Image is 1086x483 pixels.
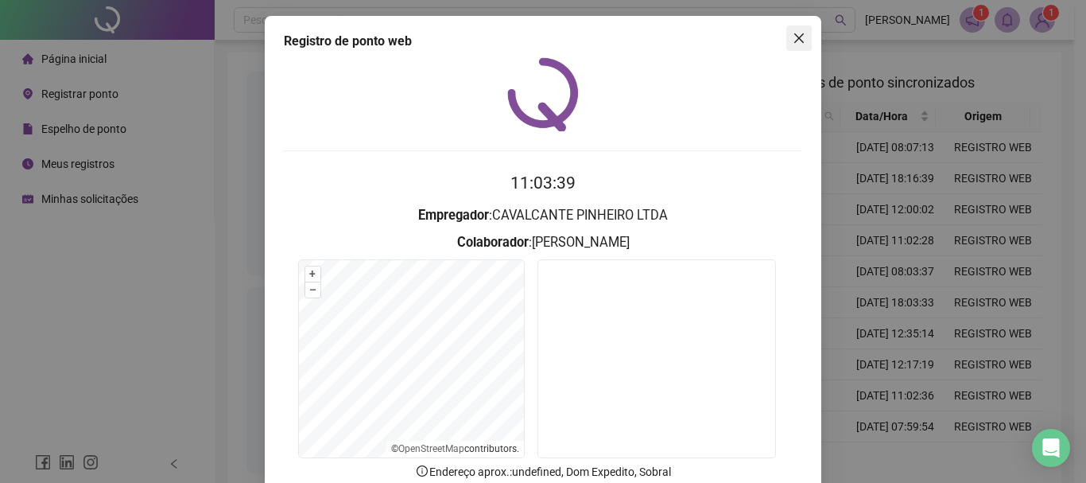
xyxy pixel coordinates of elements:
h3: : CAVALCANTE PINHEIRO LTDA [284,205,802,226]
button: – [305,282,320,298]
button: Close [786,25,812,51]
p: Endereço aprox. : undefined, Dom Expedito, Sobral [284,463,802,481]
span: close [793,32,805,45]
li: © contributors. [391,443,519,454]
div: Open Intercom Messenger [1032,429,1070,467]
strong: Colaborador [457,235,529,250]
time: 11:03:39 [510,173,576,193]
button: + [305,267,320,282]
span: info-circle [415,464,429,478]
img: QRPoint [507,57,579,131]
a: OpenStreetMap [398,443,464,454]
h3: : [PERSON_NAME] [284,232,802,253]
strong: Empregador [418,208,489,223]
div: Registro de ponto web [284,32,802,51]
